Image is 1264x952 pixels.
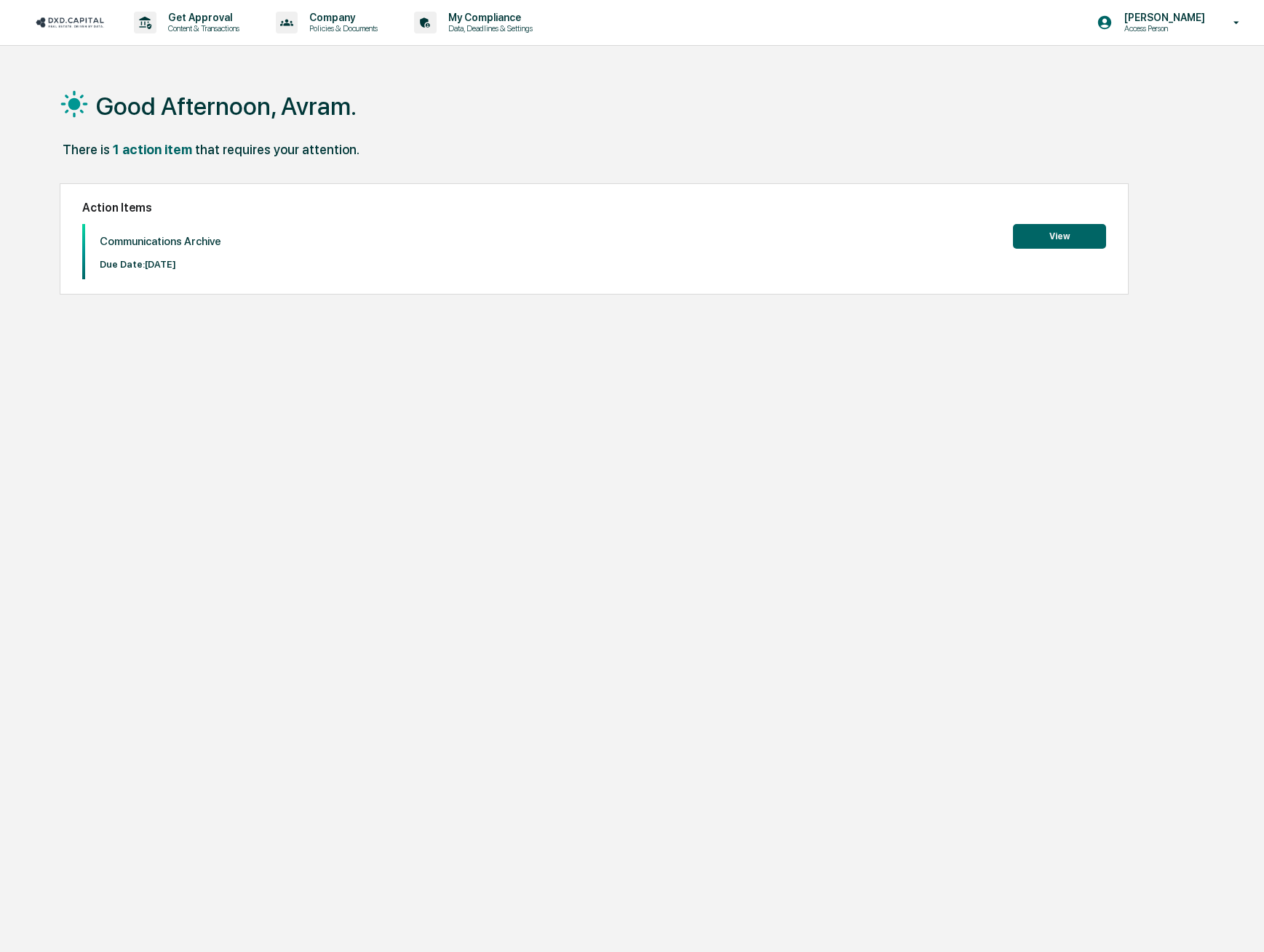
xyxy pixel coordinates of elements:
p: My Compliance [437,12,540,23]
div: 1 action item [113,142,192,157]
p: Content & Transactions [156,23,247,33]
p: Due Date: [DATE] [100,259,221,270]
div: There is [63,142,110,157]
h2: Action Items [82,201,1106,215]
p: Company [298,12,385,23]
button: View [1013,224,1106,249]
img: logo [35,15,105,29]
p: Data, Deadlines & Settings [437,23,540,33]
a: View [1013,228,1106,242]
h1: Good Afternoon, Avram. [96,92,357,121]
p: Policies & Documents [298,23,385,33]
p: Access Person [1113,23,1212,33]
p: [PERSON_NAME] [1113,12,1212,23]
div: that requires your attention. [195,142,359,157]
p: Get Approval [156,12,247,23]
p: Communications Archive [100,235,221,248]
